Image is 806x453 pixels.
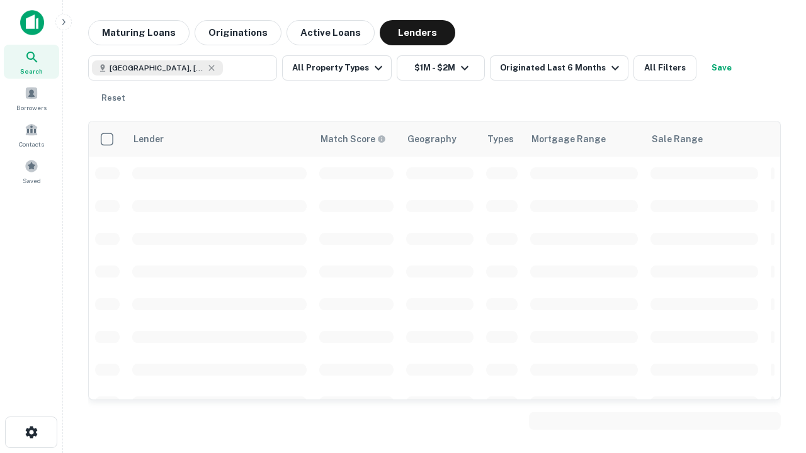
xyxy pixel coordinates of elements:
[4,118,59,152] a: Contacts
[524,121,644,157] th: Mortgage Range
[195,20,281,45] button: Originations
[20,10,44,35] img: capitalize-icon.png
[490,55,628,81] button: Originated Last 6 Months
[126,121,313,157] th: Lender
[287,20,375,45] button: Active Loans
[480,121,524,157] th: Types
[110,62,204,74] span: [GEOGRAPHIC_DATA], [GEOGRAPHIC_DATA], [GEOGRAPHIC_DATA]
[633,55,696,81] button: All Filters
[644,121,764,157] th: Sale Range
[397,55,485,81] button: $1M - $2M
[4,45,59,79] a: Search
[19,139,44,149] span: Contacts
[20,66,43,76] span: Search
[743,312,806,372] iframe: Chat Widget
[487,131,514,147] div: Types
[500,60,623,75] div: Originated Last 6 Months
[282,55,392,81] button: All Property Types
[23,176,41,186] span: Saved
[407,131,457,147] div: Geography
[652,131,703,147] div: Sale Range
[321,132,383,146] h6: Match Score
[531,131,606,147] div: Mortgage Range
[133,131,164,147] div: Lender
[400,121,480,157] th: Geography
[4,81,59,115] a: Borrowers
[88,20,190,45] button: Maturing Loans
[93,86,133,111] button: Reset
[321,132,386,146] div: Capitalize uses an advanced AI algorithm to match your search with the best lender. The match sco...
[16,103,47,113] span: Borrowers
[313,121,400,157] th: Capitalize uses an advanced AI algorithm to match your search with the best lender. The match sco...
[4,154,59,188] a: Saved
[701,55,742,81] button: Save your search to get updates of matches that match your search criteria.
[380,20,455,45] button: Lenders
